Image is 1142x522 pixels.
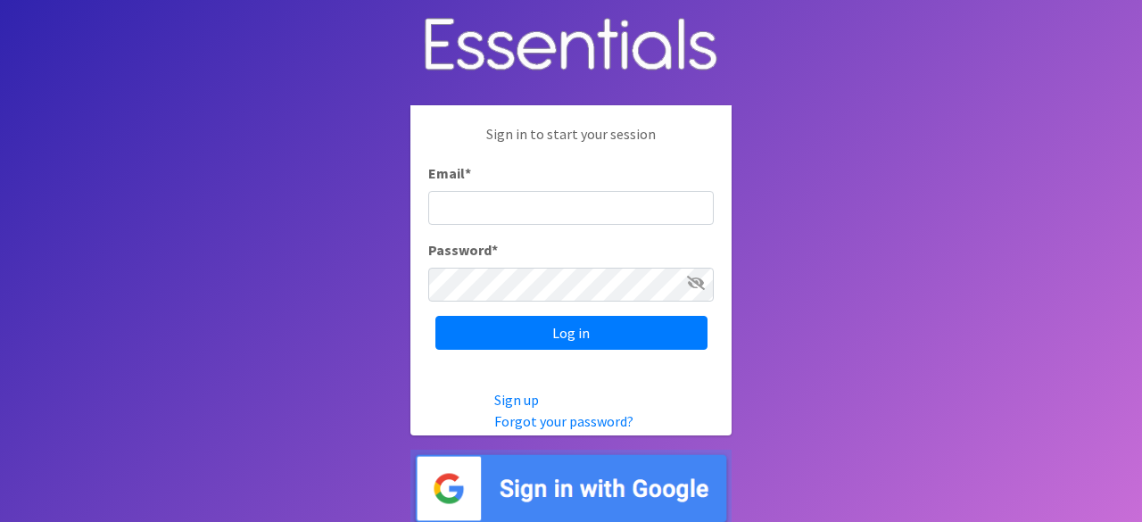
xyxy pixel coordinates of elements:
abbr: required [492,241,498,259]
label: Password [428,239,498,261]
abbr: required [465,164,471,182]
p: Sign in to start your session [428,123,714,162]
a: Sign up [494,391,539,409]
a: Forgot your password? [494,412,633,430]
input: Log in [435,316,708,350]
label: Email [428,162,471,184]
